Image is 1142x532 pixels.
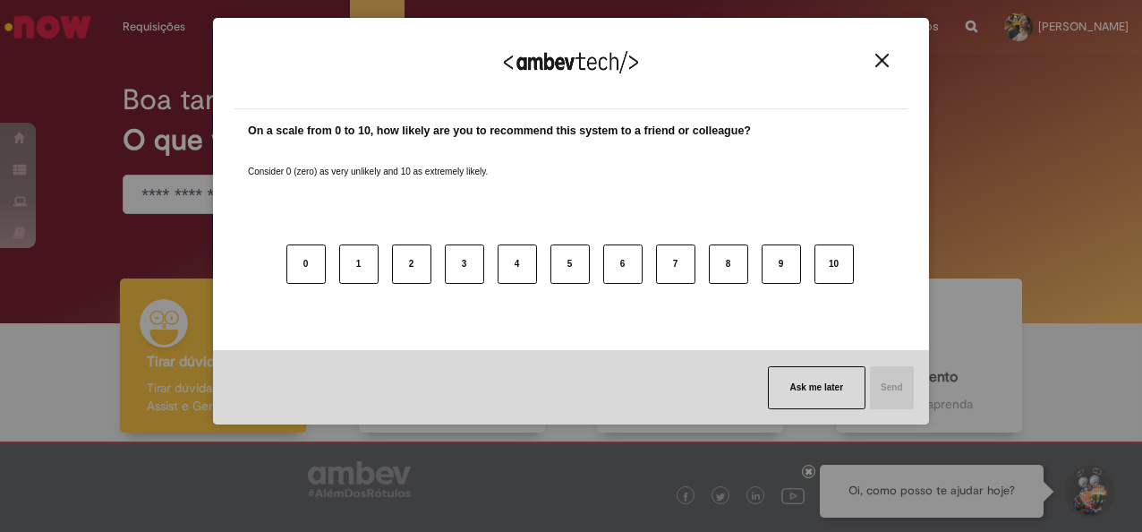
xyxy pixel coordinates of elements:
[248,123,751,140] label: On a scale from 0 to 10, how likely are you to recommend this system to a friend or colleague?
[339,245,379,284] button: 1
[656,245,695,284] button: 7
[445,245,484,284] button: 3
[248,144,488,178] label: Consider 0 (zero) as very unlikely and 10 as extremely likely.
[870,53,894,68] button: Close
[504,51,638,73] img: Logo Ambevtech
[286,245,326,284] button: 0
[550,245,590,284] button: 5
[768,366,865,409] button: Ask me later
[814,245,854,284] button: 10
[875,54,889,67] img: Close
[603,245,643,284] button: 6
[498,245,537,284] button: 4
[762,245,801,284] button: 9
[392,245,431,284] button: 2
[709,245,748,284] button: 8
